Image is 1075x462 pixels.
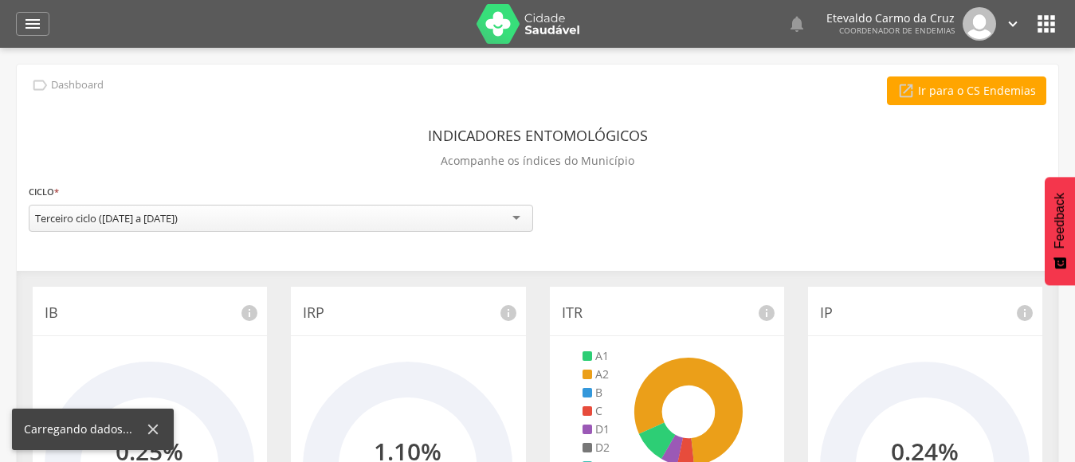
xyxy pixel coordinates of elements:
p: IRP [303,303,513,323]
i: info [757,303,776,323]
p: Dashboard [51,79,104,92]
i:  [1034,11,1059,37]
span: Coordenador de Endemias [839,25,955,36]
p: Acompanhe os índices do Município [441,150,634,172]
label: Ciclo [29,183,59,201]
i: info [1015,303,1034,323]
span: Feedback [1053,193,1067,249]
i:  [787,14,806,33]
div: Carregando dados... [24,421,144,437]
i: info [499,303,518,323]
button: Feedback - Mostrar pesquisa [1045,177,1075,285]
li: A1 [583,348,610,364]
i:  [31,76,49,94]
p: Etevaldo Carmo da Cruz [826,13,955,24]
li: C [583,403,610,419]
a:  [787,7,806,41]
header: Indicadores Entomológicos [428,121,648,150]
p: ITR [562,303,772,323]
i: info [240,303,259,323]
a:  [1004,7,1022,41]
li: B [583,385,610,401]
li: D2 [583,440,610,456]
a: Ir para o CS Endemias [887,76,1046,105]
a:  [16,12,49,36]
i:  [897,82,915,100]
li: A2 [583,366,610,382]
div: Terceiro ciclo ([DATE] a [DATE]) [35,211,178,225]
li: D1 [583,421,610,437]
p: IP [820,303,1030,323]
i:  [23,14,42,33]
p: IB [45,303,255,323]
i:  [1004,15,1022,33]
